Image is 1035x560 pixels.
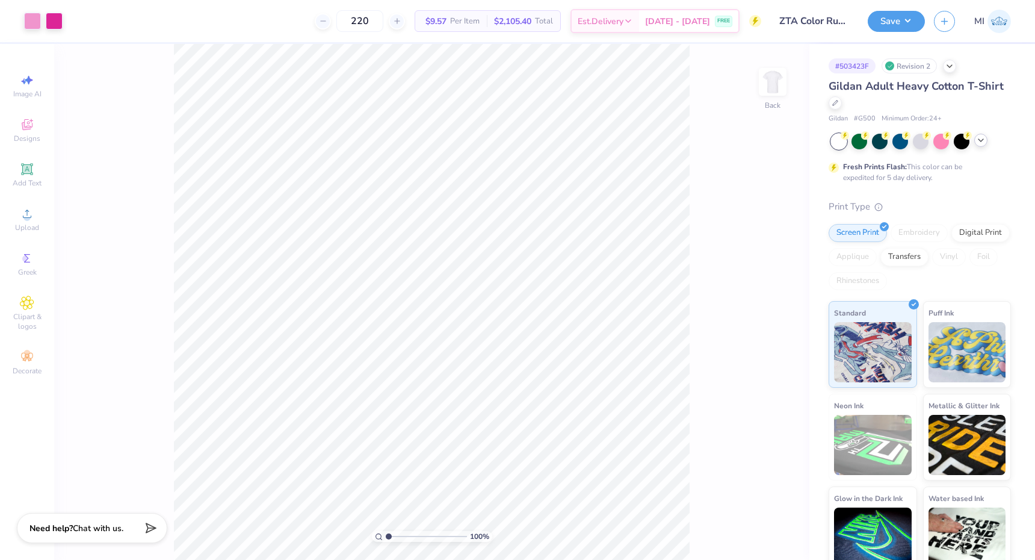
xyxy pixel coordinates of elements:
div: Transfers [880,248,928,266]
div: This color can be expedited for 5 day delivery. [843,161,991,183]
span: Clipart & logos [6,312,48,331]
div: # 503423F [829,58,876,73]
span: Standard [834,306,866,319]
img: Puff Ink [928,322,1006,382]
div: Revision 2 [882,58,937,73]
img: Standard [834,322,912,382]
strong: Fresh Prints Flash: [843,162,907,172]
a: MI [974,10,1011,33]
span: MI [974,14,984,28]
span: # G500 [854,114,876,124]
input: Untitled Design [770,9,859,33]
span: Total [535,15,553,28]
span: Decorate [13,366,42,376]
strong: Need help? [29,523,73,534]
span: Minimum Order: 24 + [882,114,942,124]
span: Est. Delivery [578,15,623,28]
span: Per Item [450,15,480,28]
img: Back [761,70,785,94]
div: Embroidery [891,224,948,242]
span: $9.57 [422,15,446,28]
span: Chat with us. [73,523,123,534]
span: Add Text [13,178,42,188]
span: Neon Ink [834,399,864,412]
span: Metallic & Glitter Ink [928,399,999,412]
div: Print Type [829,200,1011,214]
div: Back [765,100,780,111]
img: Neon Ink [834,415,912,475]
div: Vinyl [932,248,966,266]
img: Miruna Ispas [987,10,1011,33]
input: – – [336,10,383,32]
div: Screen Print [829,224,887,242]
div: Applique [829,248,877,266]
span: [DATE] - [DATE] [645,15,710,28]
span: Upload [15,223,39,232]
span: Designs [14,134,40,143]
span: Water based Ink [928,492,984,505]
span: Glow in the Dark Ink [834,492,903,505]
div: Rhinestones [829,272,887,290]
span: Puff Ink [928,306,954,319]
button: Save [868,11,925,32]
img: Metallic & Glitter Ink [928,415,1006,475]
div: Foil [969,248,998,266]
span: 100 % [470,531,489,542]
span: Image AI [13,89,42,99]
span: FREE [717,17,730,25]
span: Gildan [829,114,848,124]
span: Gildan Adult Heavy Cotton T-Shirt [829,79,1004,93]
div: Digital Print [951,224,1010,242]
span: $2,105.40 [494,15,531,28]
span: Greek [18,267,37,277]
